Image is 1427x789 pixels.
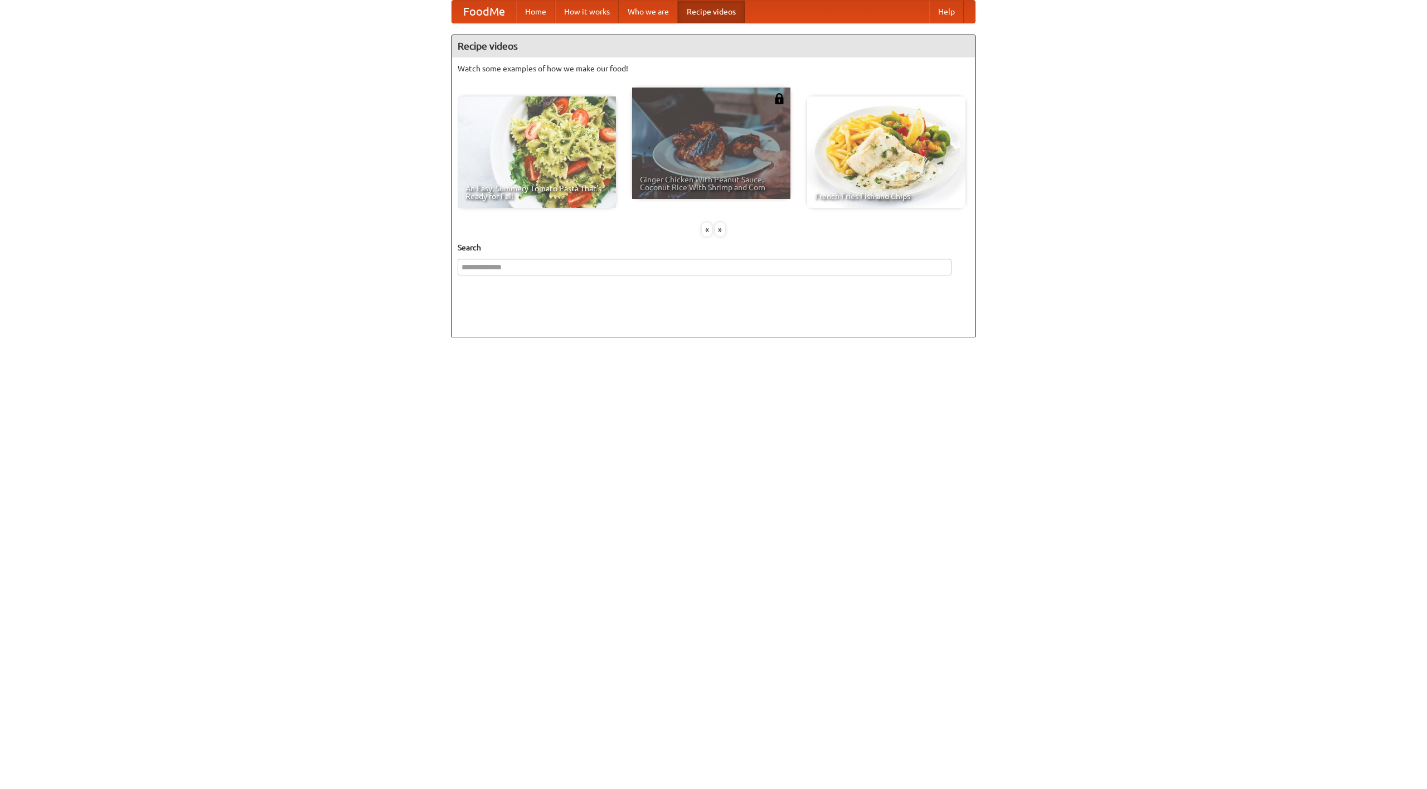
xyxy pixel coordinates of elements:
[619,1,678,23] a: Who we are
[452,1,516,23] a: FoodMe
[452,35,975,57] h4: Recipe videos
[929,1,964,23] a: Help
[555,1,619,23] a: How it works
[458,242,969,253] h5: Search
[678,1,745,23] a: Recipe videos
[465,185,608,200] span: An Easy, Summery Tomato Pasta That's Ready for Fall
[458,96,616,208] a: An Easy, Summery Tomato Pasta That's Ready for Fall
[702,222,712,236] div: «
[815,192,958,200] span: French Fries Fish and Chips
[516,1,555,23] a: Home
[715,222,725,236] div: »
[807,96,965,208] a: French Fries Fish and Chips
[774,93,785,104] img: 483408.png
[458,63,969,74] p: Watch some examples of how we make our food!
